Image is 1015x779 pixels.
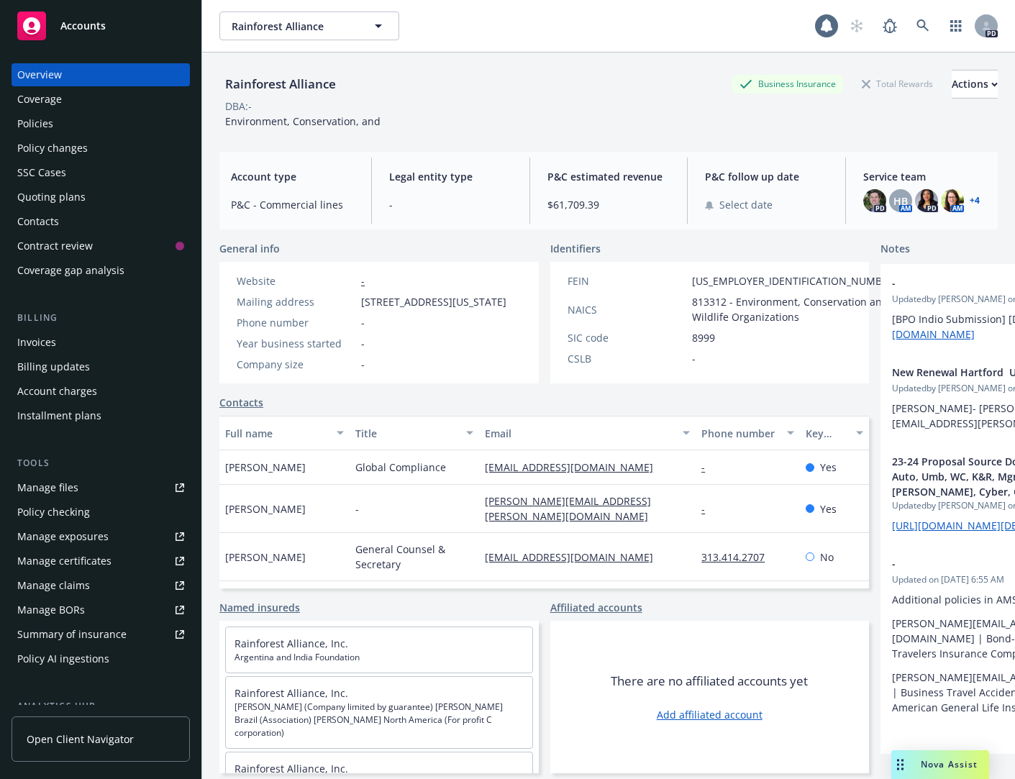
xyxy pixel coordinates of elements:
[12,380,190,403] a: Account charges
[12,574,190,597] a: Manage claims
[806,426,847,441] div: Key contact
[909,12,937,40] a: Search
[225,460,306,475] span: [PERSON_NAME]
[719,197,773,212] span: Select date
[12,311,190,325] div: Billing
[485,494,660,523] a: [PERSON_NAME][EMAIL_ADDRESS][PERSON_NAME][DOMAIN_NAME]
[12,63,190,86] a: Overview
[568,302,686,317] div: NAICS
[17,63,62,86] div: Overview
[355,460,446,475] span: Global Compliance
[225,501,306,516] span: [PERSON_NAME]
[225,99,252,114] div: DBA: -
[550,241,601,256] span: Identifiers
[17,647,109,670] div: Policy AI ingestions
[705,169,828,184] span: P&C follow up date
[27,732,134,747] span: Open Client Navigator
[237,315,355,330] div: Phone number
[350,416,480,450] button: Title
[12,355,190,378] a: Billing updates
[17,404,101,427] div: Installment plans
[17,501,90,524] div: Policy checking
[891,750,909,779] div: Drag to move
[891,750,989,779] button: Nova Assist
[12,259,190,282] a: Coverage gap analysis
[547,197,670,212] span: $61,709.39
[970,196,980,205] a: +4
[355,501,359,516] span: -
[701,426,778,441] div: Phone number
[12,598,190,621] a: Manage BORs
[692,294,898,324] span: 813312 - Environment, Conservation and Wildlife Organizations
[361,315,365,330] span: -
[225,114,381,128] span: Environment, Conservation, and
[219,12,399,40] button: Rainforest Alliance
[361,336,365,351] span: -
[12,137,190,160] a: Policy changes
[17,476,78,499] div: Manage files
[692,273,898,288] span: [US_EMPLOYER_IDENTIFICATION_NUMBER]
[485,426,674,441] div: Email
[60,20,106,32] span: Accounts
[842,12,871,40] a: Start snowing
[235,637,348,650] a: Rainforest Alliance, Inc.
[235,651,524,664] span: Argentina and India Foundation
[12,550,190,573] a: Manage certificates
[17,88,62,111] div: Coverage
[12,525,190,548] span: Manage exposures
[17,380,97,403] div: Account charges
[952,70,998,99] button: Actions
[12,623,190,646] a: Summary of insurance
[361,274,365,288] a: -
[701,460,716,474] a: -
[237,294,355,309] div: Mailing address
[17,259,124,282] div: Coverage gap analysis
[479,416,696,450] button: Email
[696,416,799,450] button: Phone number
[893,193,908,209] span: HB
[237,273,355,288] div: Website
[657,707,763,722] a: Add affiliated account
[547,169,670,184] span: P&C estimated revenue
[355,542,474,572] span: General Counsel & Secretary
[701,502,716,516] a: -
[237,357,355,372] div: Company size
[550,600,642,615] a: Affiliated accounts
[219,241,280,256] span: General info
[820,460,837,475] span: Yes
[855,75,940,93] div: Total Rewards
[235,762,348,775] a: Rainforest Alliance, Inc.
[875,12,904,40] a: Report a Bug
[820,501,837,516] span: Yes
[17,355,90,378] div: Billing updates
[17,331,56,354] div: Invoices
[17,161,66,184] div: SSC Cases
[17,598,85,621] div: Manage BORs
[800,416,869,450] button: Key contact
[232,19,356,34] span: Rainforest Alliance
[568,351,686,366] div: CSLB
[17,550,111,573] div: Manage certificates
[880,241,910,258] span: Notes
[17,210,59,233] div: Contacts
[12,456,190,470] div: Tools
[863,189,886,212] img: photo
[219,75,342,94] div: Rainforest Alliance
[12,6,190,46] a: Accounts
[12,210,190,233] a: Contacts
[17,234,93,258] div: Contract review
[611,673,808,690] span: There are no affiliated accounts yet
[12,88,190,111] a: Coverage
[225,426,328,441] div: Full name
[225,550,306,565] span: [PERSON_NAME]
[12,331,190,354] a: Invoices
[235,686,348,700] a: Rainforest Alliance, Inc.
[355,426,458,441] div: Title
[237,336,355,351] div: Year business started
[485,550,665,564] a: [EMAIL_ADDRESS][DOMAIN_NAME]
[235,701,524,739] span: [PERSON_NAME] (Company limited by guarantee) [PERSON_NAME] Brazil (Association) [PERSON_NAME] Nor...
[485,460,665,474] a: [EMAIL_ADDRESS][DOMAIN_NAME]
[692,330,715,345] span: 8999
[732,75,843,93] div: Business Insurance
[361,294,506,309] span: [STREET_ADDRESS][US_STATE]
